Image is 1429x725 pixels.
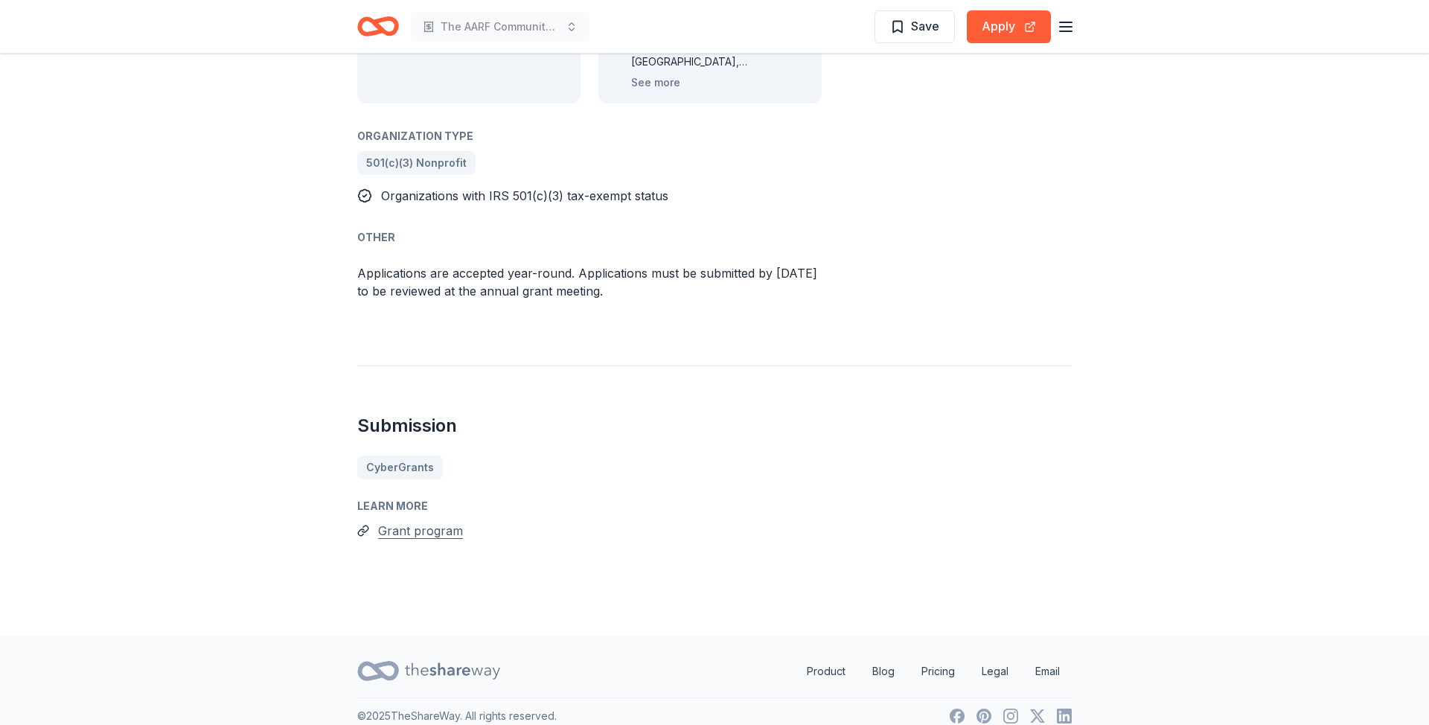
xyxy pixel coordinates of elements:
nav: quick links [795,657,1072,686]
button: Grant program [378,521,463,540]
p: Applications are accepted year-round. Applications must be submitted by [DATE] to be reviewed at ... [357,264,822,300]
a: Pricing [909,657,967,686]
div: Learn more [357,497,1072,515]
div: Organization Type [357,127,822,145]
a: 501(c)(3) Nonprofit [357,151,476,175]
a: Product [795,657,857,686]
a: Legal [970,657,1020,686]
span: Save [911,16,939,36]
span: 501(c)(3) Nonprofit [366,154,467,172]
span: Organizations with IRS 501(c)(3) tax-exempt status [381,188,668,203]
div: Other [357,229,822,246]
button: Save [875,10,955,43]
p: © 2025 TheShareWay. All rights reserved. [357,707,557,725]
h2: Submission [357,414,1072,438]
a: Email [1023,657,1072,686]
button: Apply [967,10,1051,43]
div: [GEOGRAPHIC_DATA] [390,17,495,92]
span: The AARF Community Pet Food Pantry [441,18,560,36]
a: Home [357,9,399,44]
button: The AARF Community Pet Food Pantry [411,12,589,42]
a: Blog [860,657,907,686]
button: See more [631,74,680,92]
